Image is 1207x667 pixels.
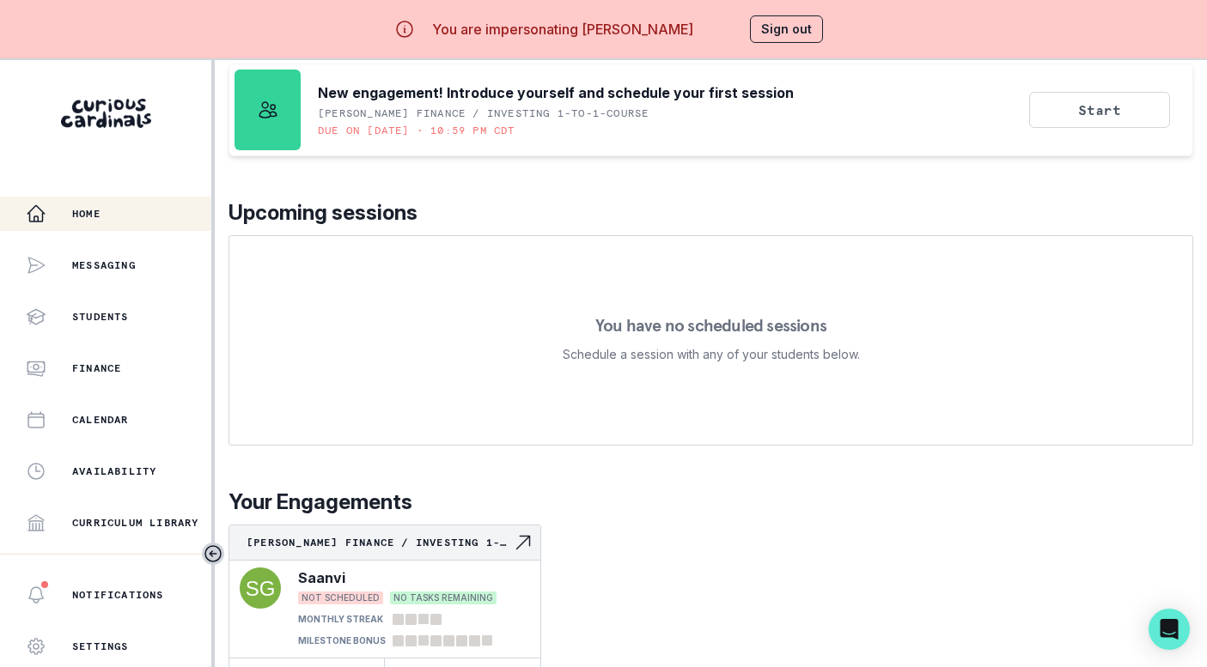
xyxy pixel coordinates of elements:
[298,613,383,626] p: MONTHLY STREAK
[61,99,151,128] img: Curious Cardinals Logo
[595,317,826,334] p: You have no scheduled sessions
[432,19,693,39] p: You are impersonating [PERSON_NAME]
[202,543,224,565] button: Toggle sidebar
[240,567,281,609] img: svg
[72,207,101,221] p: Home
[229,487,1193,518] p: Your Engagements
[318,106,649,120] p: [PERSON_NAME] Finance / Investing 1-to-1-course
[72,361,121,375] p: Finance
[563,344,860,365] p: Schedule a session with any of your students below.
[229,525,540,651] a: [PERSON_NAME] Finance / Investing 1-to-1-courseNavigate to engagement pageSaanviNOT SCHEDULEDNO T...
[72,516,199,530] p: Curriculum Library
[72,588,164,602] p: Notifications
[390,591,497,604] span: NO TASKS REMAINING
[513,532,533,553] svg: Navigate to engagement page
[318,124,515,137] p: Due on [DATE] • 10:59 PM CDT
[298,591,383,604] span: NOT SCHEDULED
[72,310,129,324] p: Students
[72,464,156,478] p: Availability
[247,536,513,549] p: [PERSON_NAME] Finance / Investing 1-to-1-course
[72,640,129,653] p: Settings
[1029,92,1170,128] button: Start
[72,413,129,427] p: Calendar
[229,197,1193,228] p: Upcoming sessions
[72,258,136,272] p: Messaging
[298,567,345,588] p: Saanvi
[750,15,823,43] button: Sign out
[1149,609,1190,650] div: Open Intercom Messenger
[318,82,794,103] p: New engagement! Introduce yourself and schedule your first session
[298,634,386,647] p: MILESTONE BONUS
